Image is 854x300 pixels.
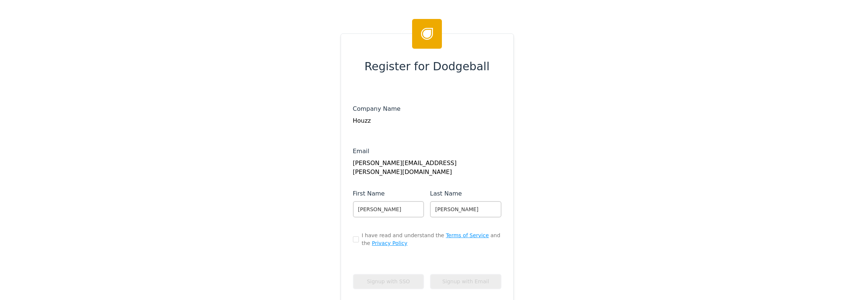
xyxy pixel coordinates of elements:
span: First Name [353,190,385,197]
span: I have read and understand the and the [362,232,501,247]
div: Houzz [353,116,501,125]
span: Register for Dodgeball [364,58,490,75]
input: Enter your last name [430,201,501,217]
a: Terms of Service [446,232,489,238]
span: Last Name [430,190,462,197]
div: [PERSON_NAME][EMAIL_ADDRESS][PERSON_NAME][DOMAIN_NAME] [353,159,501,177]
input: Enter your first name [353,201,424,217]
a: Privacy Policy [372,240,407,246]
span: Company Name [353,105,401,112]
span: Email [353,148,369,155]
